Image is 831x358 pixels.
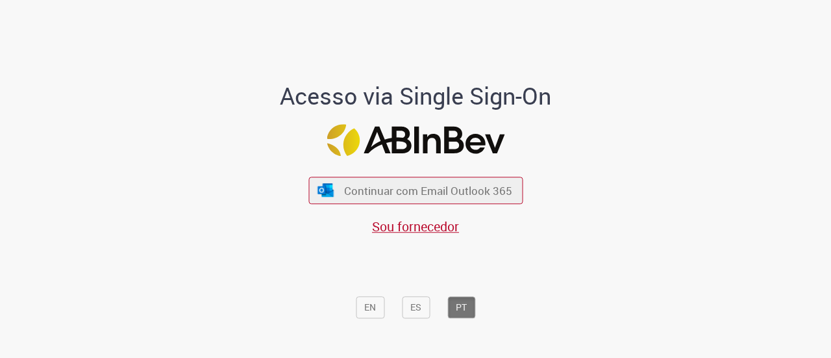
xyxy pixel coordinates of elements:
h1: Acesso via Single Sign-On [236,83,596,109]
a: Sou fornecedor [372,218,459,235]
img: ícone Azure/Microsoft 360 [317,183,335,197]
img: Logo ABInBev [327,124,504,156]
button: EN [356,296,384,318]
button: ES [402,296,430,318]
button: PT [447,296,475,318]
button: ícone Azure/Microsoft 360 Continuar com Email Outlook 365 [308,177,523,204]
span: Continuar com Email Outlook 365 [344,183,512,198]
